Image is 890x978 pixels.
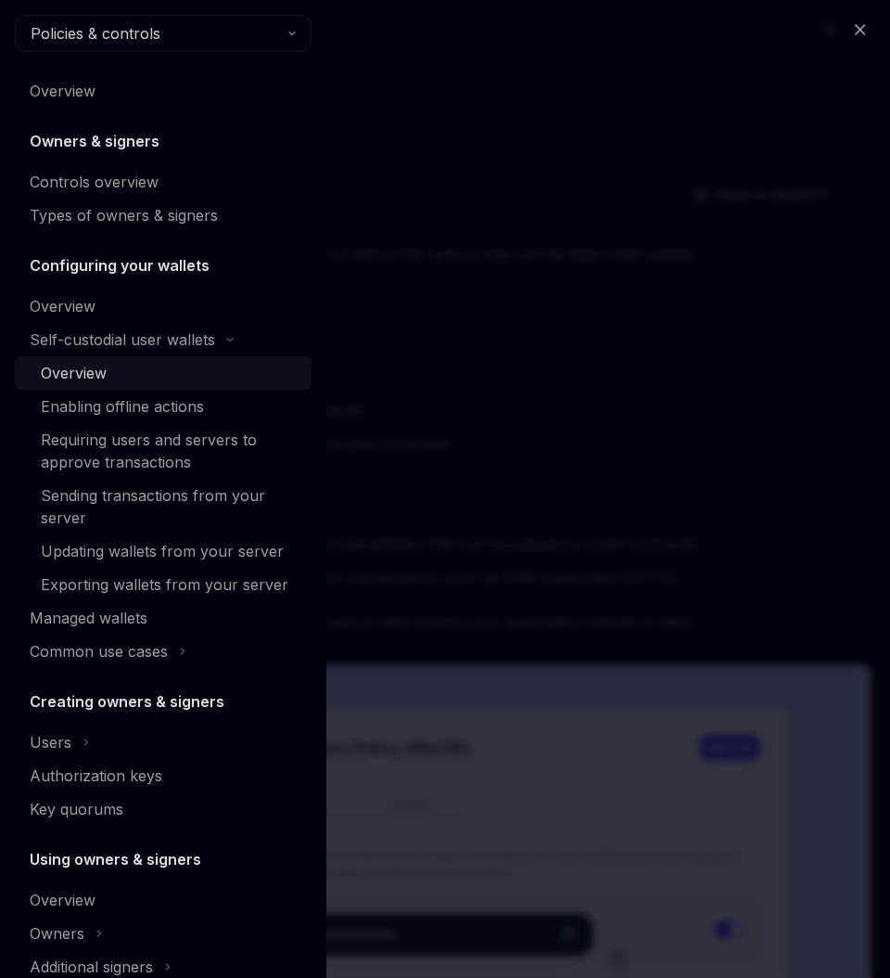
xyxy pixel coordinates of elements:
[15,199,311,232] a: Types of owners & signers
[30,798,123,820] div: Key quorums
[41,429,300,473] div: Requiring users and servers to approve transactions
[15,792,311,826] a: Key quorums
[41,362,107,384] div: Overview
[41,484,300,529] div: Sending transactions from your server
[31,22,160,45] span: Policies & controls
[30,607,147,629] div: Managed wallets
[30,956,153,978] div: Additional signers
[15,290,311,323] a: Overview
[30,171,159,193] div: Controls overview
[15,534,311,568] a: Updating wallets from your server
[30,765,162,787] div: Authorization keys
[15,568,311,601] a: Exporting wallets from your server
[30,80,95,102] div: Overview
[15,883,311,917] a: Overview
[30,922,84,945] div: Owners
[15,479,311,534] a: Sending transactions from your server
[30,295,95,317] div: Overview
[15,759,311,792] a: Authorization keys
[30,328,215,351] div: Self-custodial user wallets
[15,165,311,199] a: Controls overview
[30,889,95,911] div: Overview
[30,254,210,277] h5: Configuring your wallets
[15,74,311,108] a: Overview
[30,731,71,753] div: Users
[15,601,311,635] a: Managed wallets
[15,390,311,423] a: Enabling offline actions
[30,690,224,713] h5: Creating owners & signers
[15,15,311,52] button: Policies & controls
[41,395,204,418] div: Enabling offline actions
[30,848,201,870] h5: Using owners & signers
[30,130,159,152] h5: Owners & signers
[15,356,311,390] a: Overview
[41,540,284,562] div: Updating wallets from your server
[30,204,218,226] div: Types of owners & signers
[15,423,311,479] a: Requiring users and servers to approve transactions
[30,640,168,663] div: Common use cases
[41,573,288,596] div: Exporting wallets from your server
